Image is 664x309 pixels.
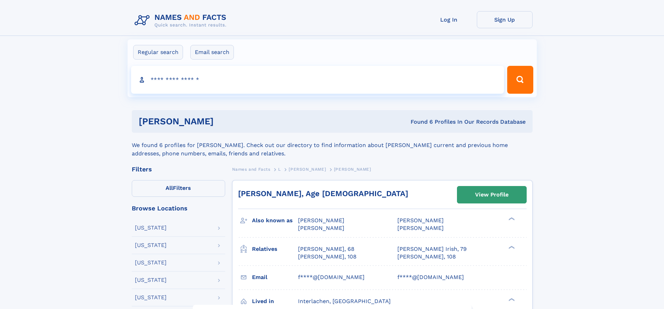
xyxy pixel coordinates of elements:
[132,11,232,30] img: Logo Names and Facts
[507,66,533,94] button: Search Button
[252,295,298,307] h3: Lived in
[289,165,326,173] a: [PERSON_NAME]
[397,245,467,253] a: [PERSON_NAME] Irish, 79
[298,298,391,304] span: Interlachen, [GEOGRAPHIC_DATA]
[139,117,312,126] h1: [PERSON_NAME]
[135,260,167,265] div: [US_STATE]
[507,245,515,249] div: ❯
[252,243,298,255] h3: Relatives
[298,225,344,231] span: [PERSON_NAME]
[475,187,509,203] div: View Profile
[232,165,270,173] a: Names and Facts
[457,186,526,203] a: View Profile
[278,167,281,172] span: L
[135,295,167,300] div: [US_STATE]
[252,271,298,283] h3: Email
[132,180,225,197] label: Filters
[507,297,515,302] div: ❯
[135,225,167,231] div: [US_STATE]
[298,217,344,224] span: [PERSON_NAME]
[312,118,526,126] div: Found 6 Profiles In Our Records Database
[477,11,533,28] a: Sign Up
[132,205,225,211] div: Browse Locations
[421,11,477,28] a: Log In
[132,166,225,172] div: Filters
[132,133,533,158] div: We found 6 profiles for [PERSON_NAME]. Check out our directory to find information about [PERSON_...
[397,253,456,261] a: [PERSON_NAME], 108
[133,45,183,60] label: Regular search
[397,217,444,224] span: [PERSON_NAME]
[334,167,371,172] span: [PERSON_NAME]
[298,245,354,253] a: [PERSON_NAME], 68
[238,189,408,198] a: [PERSON_NAME], Age [DEMOGRAPHIC_DATA]
[131,66,504,94] input: search input
[135,277,167,283] div: [US_STATE]
[166,185,173,191] span: All
[278,165,281,173] a: L
[298,253,357,261] a: [PERSON_NAME], 108
[135,242,167,248] div: [US_STATE]
[190,45,234,60] label: Email search
[252,215,298,226] h3: Also known as
[397,225,444,231] span: [PERSON_NAME]
[289,167,326,172] span: [PERSON_NAME]
[507,217,515,221] div: ❯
